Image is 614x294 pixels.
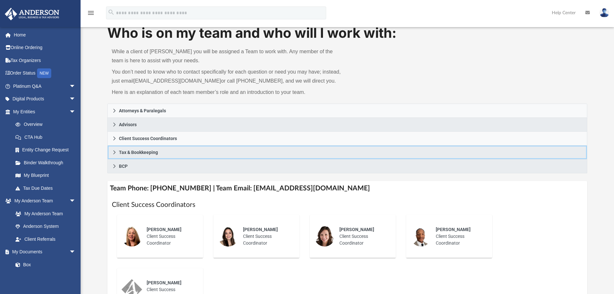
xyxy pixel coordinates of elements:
img: thumbnail [411,226,431,247]
a: Overview [9,118,85,131]
div: Client Success Coordinator [431,222,488,251]
div: NEW [37,68,51,78]
a: [EMAIL_ADDRESS][DOMAIN_NAME] [133,78,221,84]
a: Binder Walkthrough [9,156,85,169]
a: Client Success Coordinators [107,132,588,146]
div: Client Success Coordinator [239,222,295,251]
i: menu [87,9,95,17]
a: Digital Productsarrow_drop_down [5,93,85,106]
span: Attorneys & Paralegals [119,108,166,113]
span: Tax & Bookkeeping [119,150,158,155]
span: arrow_drop_down [69,195,82,208]
p: While a client of [PERSON_NAME] you will be assigned a Team to work with. Any member of the team ... [112,47,343,65]
a: My Anderson Team [9,207,79,220]
img: thumbnail [122,226,142,247]
a: Tax & Bookkeeping [107,146,588,159]
span: [PERSON_NAME] [147,280,181,285]
a: Meeting Minutes [9,271,82,284]
h1: Client Success Coordinators [112,200,583,209]
a: My Blueprint [9,169,82,182]
span: Advisors [119,122,137,127]
h4: Team Phone: [PHONE_NUMBER] | Team Email: [EMAIL_ADDRESS][DOMAIN_NAME] [107,181,588,196]
span: arrow_drop_down [69,80,82,93]
span: [PERSON_NAME] [243,227,278,232]
img: User Pic [599,8,609,17]
a: Advisors [107,118,588,132]
i: search [108,9,115,16]
img: thumbnail [314,226,335,247]
a: Tax Due Dates [9,182,85,195]
span: arrow_drop_down [69,93,82,106]
img: thumbnail [218,226,239,247]
a: CTA Hub [9,131,85,144]
p: You don’t need to know who to contact specifically for each question or need you may have; instea... [112,67,343,86]
span: Client Success Coordinators [119,136,177,141]
a: Box [9,258,79,271]
a: Attorneys & Paralegals [107,104,588,118]
a: Entity Change Request [9,144,85,157]
h1: Who is on my team and who will I work with: [107,24,588,43]
p: Here is an explanation of each team member’s role and an introduction to your team. [112,88,343,97]
a: menu [87,12,95,17]
a: Anderson System [9,220,82,233]
span: arrow_drop_down [69,105,82,118]
span: BCP [119,164,128,168]
a: Platinum Q&Aarrow_drop_down [5,80,85,93]
span: [PERSON_NAME] [339,227,374,232]
span: [PERSON_NAME] [147,227,181,232]
span: arrow_drop_down [69,246,82,259]
a: Online Ordering [5,41,85,54]
a: My Documentsarrow_drop_down [5,246,82,259]
a: Order StatusNEW [5,67,85,80]
a: Tax Organizers [5,54,85,67]
a: Client Referrals [9,233,82,246]
img: Anderson Advisors Platinum Portal [3,8,61,20]
a: BCP [107,159,588,173]
span: [PERSON_NAME] [436,227,471,232]
div: Client Success Coordinator [142,222,199,251]
a: My Entitiesarrow_drop_down [5,105,85,118]
a: Home [5,28,85,41]
div: Client Success Coordinator [335,222,391,251]
a: My Anderson Teamarrow_drop_down [5,195,82,208]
